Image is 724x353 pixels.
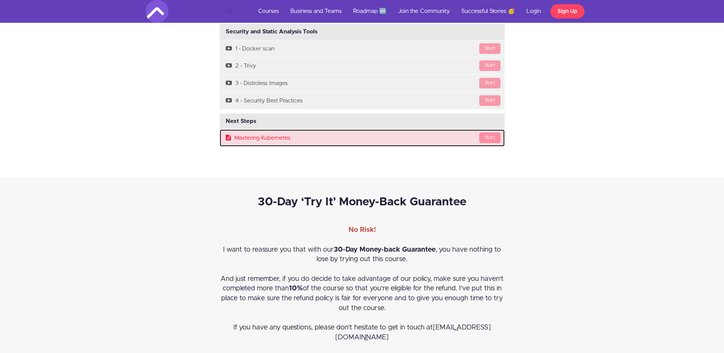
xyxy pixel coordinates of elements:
[233,324,491,341] span: If you have any questions, please don't hesitate to get in touch at [EMAIL_ADDRESS][DOMAIN_NAME]
[479,78,501,88] div: Start
[550,4,585,19] a: Sign Up
[349,227,376,233] span: No Risk!
[479,60,501,71] div: Start
[479,43,501,54] div: Start
[289,285,303,292] strong: 10%
[220,129,505,147] a: StartMastering Kubernetes
[479,132,501,143] div: Start
[220,92,505,109] a: Start4 - Security Best Practices
[220,113,505,129] div: Next Steps
[220,75,505,92] a: Start3 - Distroless Images
[220,57,505,74] a: Start2 - Trivy
[220,40,505,57] a: Start1 - Docker scan
[220,276,504,312] span: And just remember, if you do decide to take advantage of our policy, make sure you haven't comple...
[334,246,436,253] strong: 30-Day Money-back Guarantee
[258,196,466,208] strong: 30-Day ‘Try It’ Money-Back Guarantee
[479,95,501,106] div: Start
[223,246,501,263] span: I want to reassure you that with our , you have nothing to lose by trying out this course.
[220,24,505,40] div: Security and Static Analysis Tools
